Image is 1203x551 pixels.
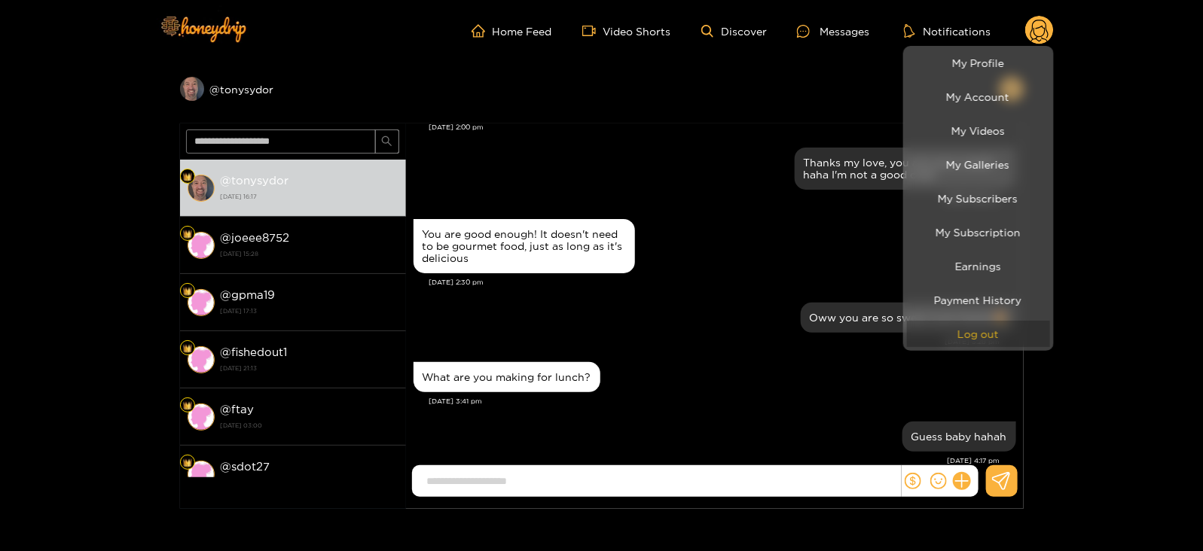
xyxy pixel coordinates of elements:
[907,321,1050,347] button: Log out
[907,185,1050,212] a: My Subscribers
[907,287,1050,313] a: Payment History
[907,117,1050,144] a: My Videos
[907,253,1050,279] a: Earnings
[907,151,1050,178] a: My Galleries
[907,84,1050,110] a: My Account
[907,50,1050,76] a: My Profile
[907,219,1050,245] a: My Subscription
